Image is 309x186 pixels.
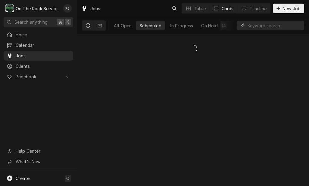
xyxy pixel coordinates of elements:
[222,5,234,12] div: Cards
[170,4,179,13] button: Open search
[16,158,70,165] span: What's New
[201,22,218,29] div: On Hold
[4,146,73,156] a: Go to Help Center
[58,19,62,25] span: ⌘
[139,22,161,29] div: Scheduled
[189,43,197,55] span: Loading...
[4,40,73,50] a: Calendar
[16,52,70,59] span: Jobs
[16,148,70,154] span: Help Center
[63,4,72,13] div: Ray Beals's Avatar
[4,61,73,71] a: Clients
[169,22,193,29] div: In Progress
[67,19,69,25] span: K
[4,30,73,40] a: Home
[4,51,73,61] a: Jobs
[16,176,30,181] span: Create
[63,4,72,13] div: RB
[16,63,70,69] span: Clients
[16,31,70,38] span: Home
[114,22,132,29] div: All Open
[250,5,267,12] div: Timeline
[273,4,304,13] button: New Job
[66,175,69,181] span: C
[248,21,301,30] input: Keyword search
[281,5,302,12] span: New Job
[16,73,61,80] span: Pricebook
[77,43,309,55] div: Scheduled Jobs List Loading
[222,22,226,29] div: 14
[5,4,14,13] div: O
[16,42,70,48] span: Calendar
[194,5,206,12] div: Table
[14,19,48,25] span: Search anything
[4,157,73,166] a: Go to What's New
[5,4,14,13] div: On The Rock Services's Avatar
[4,72,73,82] a: Go to Pricebook
[235,22,257,29] div: Completed
[16,5,60,12] div: On The Rock Services
[4,17,73,27] button: Search anything⌘K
